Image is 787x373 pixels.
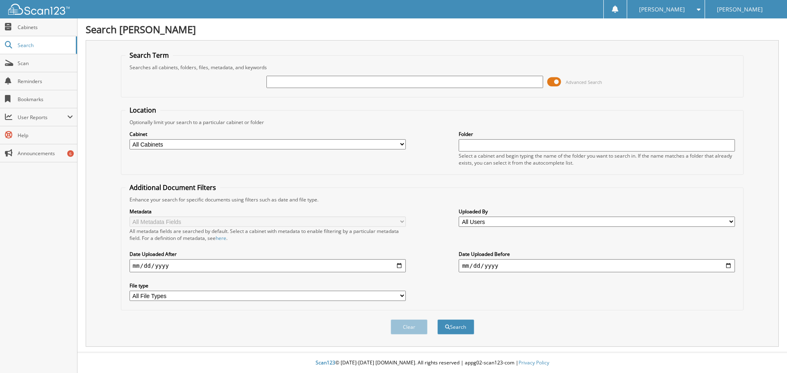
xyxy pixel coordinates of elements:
span: Cabinets [18,24,73,31]
input: start [130,259,406,272]
a: Privacy Policy [519,359,549,366]
span: Scan [18,60,73,67]
span: Announcements [18,150,73,157]
div: 6 [67,150,74,157]
span: Search [18,42,72,49]
span: Advanced Search [566,79,602,85]
input: end [459,259,735,272]
span: Scan123 [316,359,335,366]
div: Searches all cabinets, folders, files, metadata, and keywords [125,64,739,71]
span: Help [18,132,73,139]
div: Enhance your search for specific documents using filters such as date and file type. [125,196,739,203]
label: Metadata [130,208,406,215]
div: Optionally limit your search to a particular cabinet or folder [125,119,739,126]
label: Date Uploaded Before [459,251,735,258]
label: File type [130,282,406,289]
span: Reminders [18,78,73,85]
span: Bookmarks [18,96,73,103]
div: Select a cabinet and begin typing the name of the folder you want to search in. If the name match... [459,152,735,166]
label: Uploaded By [459,208,735,215]
a: here [216,235,226,242]
label: Cabinet [130,131,406,138]
span: [PERSON_NAME] [717,7,763,12]
div: © [DATE]-[DATE] [DOMAIN_NAME]. All rights reserved | appg02-scan123-com | [77,353,787,373]
button: Search [437,319,474,335]
h1: Search [PERSON_NAME] [86,23,779,36]
div: All metadata fields are searched by default. Select a cabinet with metadata to enable filtering b... [130,228,406,242]
legend: Additional Document Filters [125,183,220,192]
legend: Search Term [125,51,173,60]
img: scan123-logo-white.svg [8,4,70,15]
label: Folder [459,131,735,138]
legend: Location [125,106,160,115]
span: User Reports [18,114,67,121]
button: Clear [391,319,428,335]
span: [PERSON_NAME] [639,7,685,12]
label: Date Uploaded After [130,251,406,258]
